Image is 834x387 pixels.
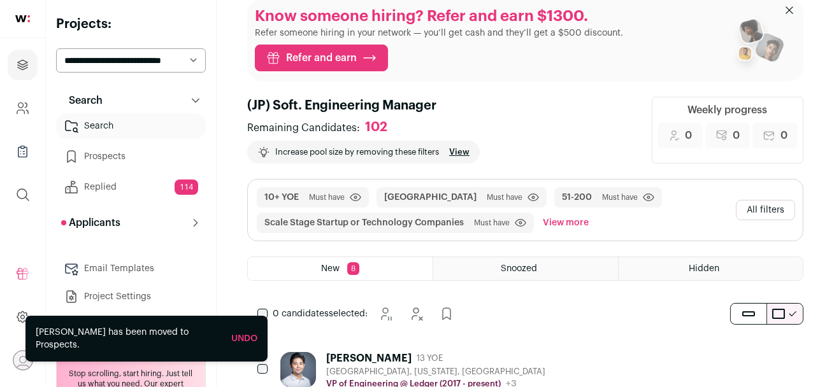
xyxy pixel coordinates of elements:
h2: Projects: [56,15,206,33]
button: All filters [736,200,795,220]
a: Project Settings [56,284,206,309]
a: Snoozed [433,257,617,280]
div: [GEOGRAPHIC_DATA], [US_STATE], [GEOGRAPHIC_DATA] [326,367,545,377]
a: Undo [231,334,257,343]
button: 51-200 [562,191,592,204]
a: Prospects [56,144,206,169]
span: Must have [487,192,522,202]
button: Hide [403,301,429,327]
span: Remaining Candidates: [247,120,360,136]
button: Add to Prospects [434,301,459,327]
p: Applicants [61,215,120,230]
a: Hidden [619,257,803,280]
p: Know someone hiring? Refer and earn $1300. [255,6,623,27]
img: referral_people_group_2-7c1ec42c15280f3369c0665c33c00ed472fd7f6af9dd0ec46c364f9a93ccf9a4.png [730,13,786,74]
span: New [321,264,340,273]
span: Hidden [689,264,719,273]
span: Must have [309,192,345,202]
div: [PERSON_NAME] has been moved to Prospects. [36,326,221,351]
span: Must have [474,218,510,228]
span: 8 [347,262,359,275]
a: Company and ATS Settings [8,93,38,123]
span: Snoozed [501,264,537,273]
a: Replied114 [56,174,206,200]
button: Open dropdown [13,350,33,370]
p: Search [61,93,103,108]
a: Refer and earn [255,45,388,71]
h1: (JP) Soft. Engineering Manager [247,97,636,115]
a: Projects [8,50,38,80]
button: Applicants [56,210,206,236]
span: Must have [602,192,638,202]
span: 0 candidates [273,309,329,318]
span: 0 [686,128,693,143]
span: 0 [780,128,787,143]
a: Email Templates [56,256,206,281]
button: [GEOGRAPHIC_DATA] [384,191,477,204]
img: wellfound-shorthand-0d5821cbd27db2630d0214b213865d53afaa358527fdda9d0ea32b1df1b89c2c.svg [15,15,30,22]
button: Search [56,88,206,113]
a: View [449,147,470,157]
p: Refer someone hiring in your network — you’ll get cash and they’ll get a $500 discount. [255,27,623,39]
div: Weekly progress [687,102,767,118]
div: [PERSON_NAME] [326,352,412,365]
a: Search [56,113,206,139]
p: Increase pool size by removing these filters [275,147,439,157]
span: 114 [175,179,198,195]
button: View more [540,213,591,233]
div: 102 [365,120,387,136]
span: 13 YOE [417,353,443,363]
span: selected: [273,307,368,320]
a: Company Lists [8,136,38,167]
button: Scale Stage Startup or Technology Companies [264,216,464,229]
button: 10+ YOE [264,191,299,204]
button: Snooze [373,301,398,327]
span: 0 [733,128,740,143]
